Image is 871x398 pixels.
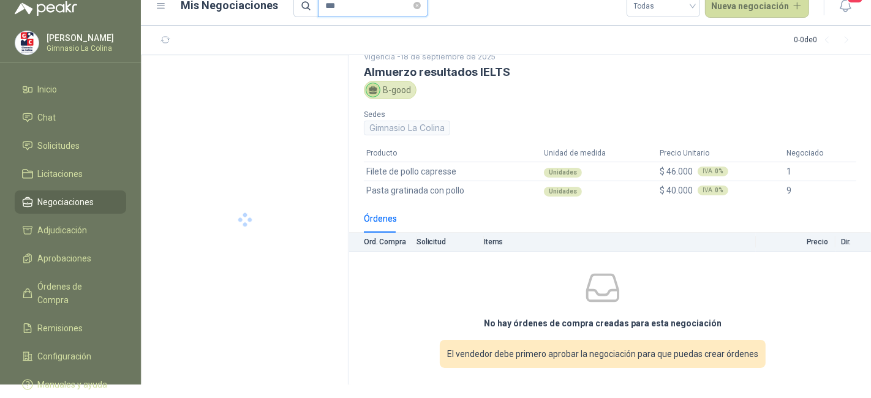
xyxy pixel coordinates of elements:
[15,1,77,16] img: Logo peakr
[484,233,756,252] th: Items
[366,165,456,178] span: Filete de pollo capresse
[364,121,450,135] div: Gimnasio La Colina
[38,223,88,237] span: Adjudicación
[544,168,582,178] div: Unidades
[794,31,856,50] div: 0 - 0 de 0
[447,347,758,361] span: El vendedor debe primero aprobar la negociación para que puedas crear órdenes
[15,162,126,186] a: Licitaciones
[484,317,722,330] h3: No hay órdenes de compra creadas para esta negociación
[698,186,728,195] div: IVA
[417,233,484,252] th: Solicitud
[38,83,58,96] span: Inicio
[660,184,693,197] span: $ 40.000
[756,233,835,252] th: Precio
[698,167,728,176] div: IVA
[660,165,693,178] span: $ 46.000
[15,275,126,312] a: Órdenes de Compra
[15,345,126,368] a: Configuración
[544,187,582,197] div: Unidades
[364,81,417,99] div: B-good
[784,181,856,200] td: 9
[38,167,83,181] span: Licitaciones
[47,45,123,52] p: Gimnasio La Colina
[38,195,94,209] span: Negociaciones
[38,111,56,124] span: Chat
[715,168,723,175] b: 0 %
[15,31,39,54] img: Company Logo
[38,280,115,307] span: Órdenes de Compra
[413,2,421,9] span: close-circle
[541,145,657,162] th: Unidad de medida
[15,247,126,270] a: Aprobaciones
[15,373,126,396] a: Manuales y ayuda
[38,350,92,363] span: Configuración
[835,233,871,252] th: Dir.
[364,212,397,225] div: Órdenes
[38,321,83,335] span: Remisiones
[15,106,126,129] a: Chat
[715,187,723,193] b: 0 %
[47,34,123,42] p: [PERSON_NAME]
[15,190,126,214] a: Negociaciones
[784,162,856,181] td: 1
[366,184,464,197] span: Pasta gratinada con pollo
[15,317,126,340] a: Remisiones
[38,139,80,152] span: Solicitudes
[15,78,126,101] a: Inicio
[364,109,605,121] p: Sedes
[38,252,92,265] span: Aprobaciones
[364,145,541,162] th: Producto
[657,145,784,162] th: Precio Unitario
[15,134,126,157] a: Solicitudes
[364,66,856,78] h3: Almuerzo resultados IELTS
[38,378,108,391] span: Manuales y ayuda
[15,219,126,242] a: Adjudicación
[364,51,856,63] p: Vigencia - 18 de septiembre de 2025
[784,145,856,162] th: Negociado
[349,233,417,252] th: Ord. Compra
